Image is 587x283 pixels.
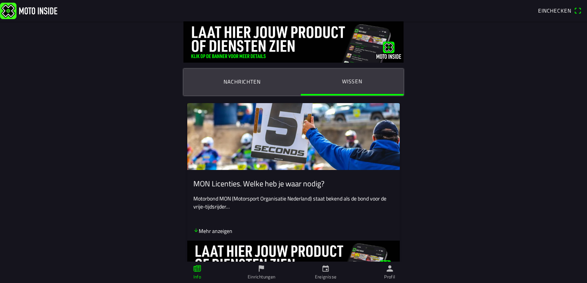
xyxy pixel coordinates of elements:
ion-card-title: MON Licenties. Welke heb je waar nodig? [193,179,394,188]
p: Motorbond MON (Motorsport Organisatie Nederland) staat bekend als de bond voor de vrije-tijdsrijder… [193,194,394,210]
img: DquIORQn5pFcG0wREDc6xsoRnKbaxAuyzJmd8qj8.jpg [183,21,404,63]
ion-icon: paper [193,264,201,273]
ion-label: Wissen [342,77,362,86]
ion-label: Nachrichten [224,78,260,86]
ion-icon: calendar [321,264,330,273]
img: ovdhpoPiYVyyWxH96Op6EavZdUOyIWdtEOENrLni.jpg [187,241,400,280]
ion-label: Profil [384,273,395,280]
span: Einchecken [538,6,571,15]
ion-icon: flag [257,264,266,273]
p: Mehr anzeigen [193,227,232,235]
ion-label: Ereignisse [315,273,337,280]
a: Eincheckenqr scanner [534,5,585,17]
ion-icon: person [386,264,394,273]
img: EJo9uCmWepK1vG76hR4EmBvsq51znysVxlPyqn7p.png [187,103,400,170]
ion-icon: arrow down [193,228,199,233]
ion-label: Info [193,273,201,280]
ion-label: Einrichtungen [248,273,276,280]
